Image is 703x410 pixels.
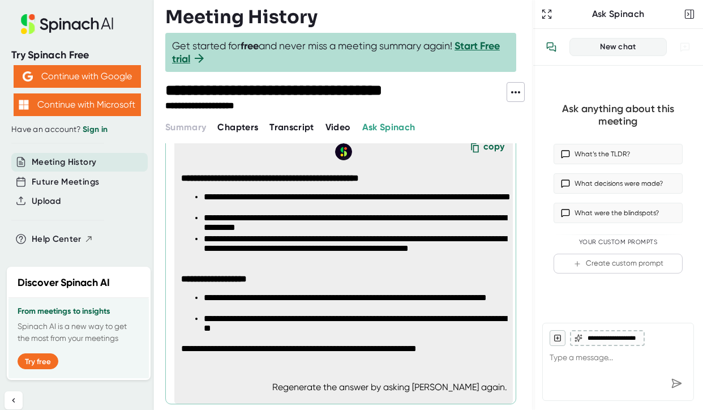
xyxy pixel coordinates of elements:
p: Spinach AI is a new way to get the most from your meetings [18,321,140,344]
button: What were the blindspots? [554,203,683,223]
span: Summary [165,122,206,133]
button: Transcript [269,121,314,134]
div: Try Spinach Free [11,49,143,62]
h2: Discover Spinach AI [18,275,110,291]
button: Summary [165,121,206,134]
div: copy [483,141,504,156]
span: Chapters [217,122,258,133]
button: What’s the TLDR? [554,144,683,164]
button: Create custom prompt [554,254,683,274]
h3: From meetings to insights [18,307,140,316]
div: Ask Spinach [555,8,681,20]
button: Chapters [217,121,258,134]
img: Aehbyd4JwY73AAAAAElFTkSuQmCC [23,71,33,82]
button: Upload [32,195,61,208]
div: New chat [577,42,659,52]
span: Ask Spinach [362,122,415,133]
div: Have an account? [11,125,143,135]
div: Your Custom Prompts [554,238,683,246]
h3: Meeting History [165,6,318,28]
button: Collapse sidebar [5,391,23,409]
button: Meeting History [32,156,96,169]
button: Try free [18,353,58,369]
a: Sign in [83,125,108,134]
button: Future Meetings [32,176,99,189]
button: Continue with Microsoft [14,93,141,116]
span: Transcript [269,122,314,133]
span: Help Center [32,233,82,246]
button: Expand to Ask Spinach page [539,6,555,22]
button: Ask Spinach [362,121,415,134]
button: Close conversation sidebar [681,6,697,22]
button: What decisions were made? [554,173,683,194]
span: Get started for and never miss a meeting summary again! [172,40,509,65]
b: free [241,40,259,52]
button: Help Center [32,233,93,246]
button: Video [325,121,351,134]
div: Ask anything about this meeting [554,103,683,128]
div: Regenerate the answer by asking [PERSON_NAME] again. [272,382,507,392]
button: Continue with Google [14,65,141,88]
div: Send message [666,373,687,394]
a: Start Free trial [172,40,500,65]
span: Video [325,122,351,133]
button: View conversation history [540,36,563,58]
